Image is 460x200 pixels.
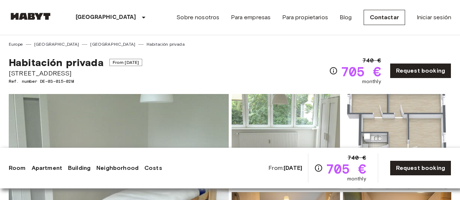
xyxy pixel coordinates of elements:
span: Habitación privada [9,56,104,69]
span: monthly [347,175,366,183]
a: [GEOGRAPHIC_DATA] [34,41,79,48]
span: monthly [362,78,381,85]
svg: Check cost overview for full price breakdown. Please note that discounts apply to new joiners onl... [314,164,323,172]
a: Habitación privada [147,41,185,48]
img: Habyt [9,13,52,20]
a: Sobre nosotros [176,13,219,22]
img: Picture of unit DE-03-015-02M [232,94,340,189]
a: Europe [9,41,23,48]
a: Building [68,164,91,172]
p: [GEOGRAPHIC_DATA] [76,13,136,22]
a: Para empresas [231,13,271,22]
a: Neighborhood [96,164,139,172]
span: 740 € [363,56,381,65]
span: 705 € [326,162,366,175]
b: [DATE] [284,164,302,171]
span: 740 € [348,154,366,162]
img: Picture of unit DE-03-015-02M [343,94,451,189]
a: Costs [144,164,162,172]
a: Contactar [364,10,405,25]
a: Apartment [32,164,62,172]
a: Request booking [390,63,451,78]
a: Iniciar sesión [417,13,451,22]
span: From: [268,164,302,172]
span: 705 € [341,65,381,78]
a: Blog [340,13,352,22]
a: [GEOGRAPHIC_DATA] [90,41,135,48]
span: [STREET_ADDRESS] [9,69,142,78]
span: Ref. number DE-03-015-02M [9,78,142,85]
span: From [DATE] [109,59,143,66]
a: Para propietarios [282,13,328,22]
a: Room [9,164,26,172]
a: Request booking [390,160,451,176]
svg: Check cost overview for full price breakdown. Please note that discounts apply to new joiners onl... [329,66,338,75]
